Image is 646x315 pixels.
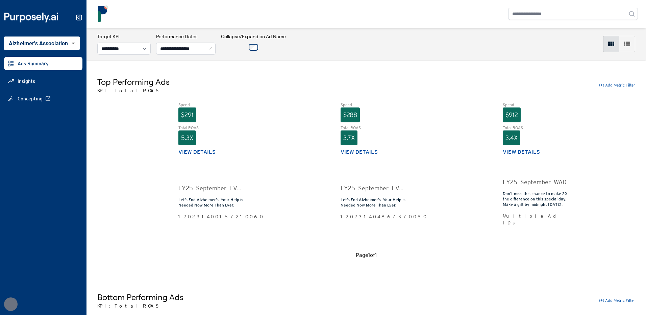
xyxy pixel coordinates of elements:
button: View details [341,148,378,156]
a: Ads Summary [4,57,82,70]
button: (+) Add Metric Filter [599,82,635,88]
div: 120231400157210060 [178,213,243,220]
div: Total ROAS [178,125,243,130]
p: KPI: Total ROAS [97,302,183,309]
div: Spend [503,102,568,107]
div: Total ROAS [341,125,405,130]
button: View details [503,148,540,156]
a: Concepting [4,92,82,105]
h5: Top Performing Ads [97,76,170,87]
div: $912 [503,107,521,122]
a: Insights [4,74,82,88]
div: $291 [178,107,196,122]
span: Insights [18,78,35,84]
div: Total ROAS [503,125,568,130]
h3: Collapse/Expand on Ad Name [221,33,286,40]
div: 3.7X [341,130,357,145]
h3: Target KPI [97,33,151,40]
div: Alzheimer's Association [4,37,80,50]
h5: Bottom Performing Ads [97,292,183,302]
button: View details [178,148,216,156]
div: Spend [178,102,243,107]
div: Multiple Ad IDs [503,213,568,226]
div: Let’s End Alzheimer’s. Your Help is Needed Now More Than Ever. [178,197,243,208]
div: Let’s End Alzheimer’s. Your Help is Needed Now More Than Ever. [341,197,405,208]
div: Spend [341,102,405,107]
div: 120231404867370060 [341,213,405,220]
p: KPI: Total ROAS [97,87,170,94]
div: 5.3X [178,130,196,145]
div: $288 [341,107,360,122]
span: Concepting [18,95,43,102]
h3: Performance Dates [156,33,216,40]
div: FY25_September_EVG_Control [341,184,405,193]
div: Don’t miss this chance to make 2X the difference on this special day. Make a gift by midnight [DA... [503,191,568,207]
div: FY25_September_EVG_Test [178,184,243,193]
div: FY25_September_WAD [503,177,568,187]
img: logo [95,5,111,22]
button: (+) Add Metric Filter [599,298,635,303]
button: Close [208,43,216,55]
div: Page 1 of 1 [356,251,377,259]
span: Ads Summary [18,60,49,67]
div: 3.4X [503,130,520,145]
